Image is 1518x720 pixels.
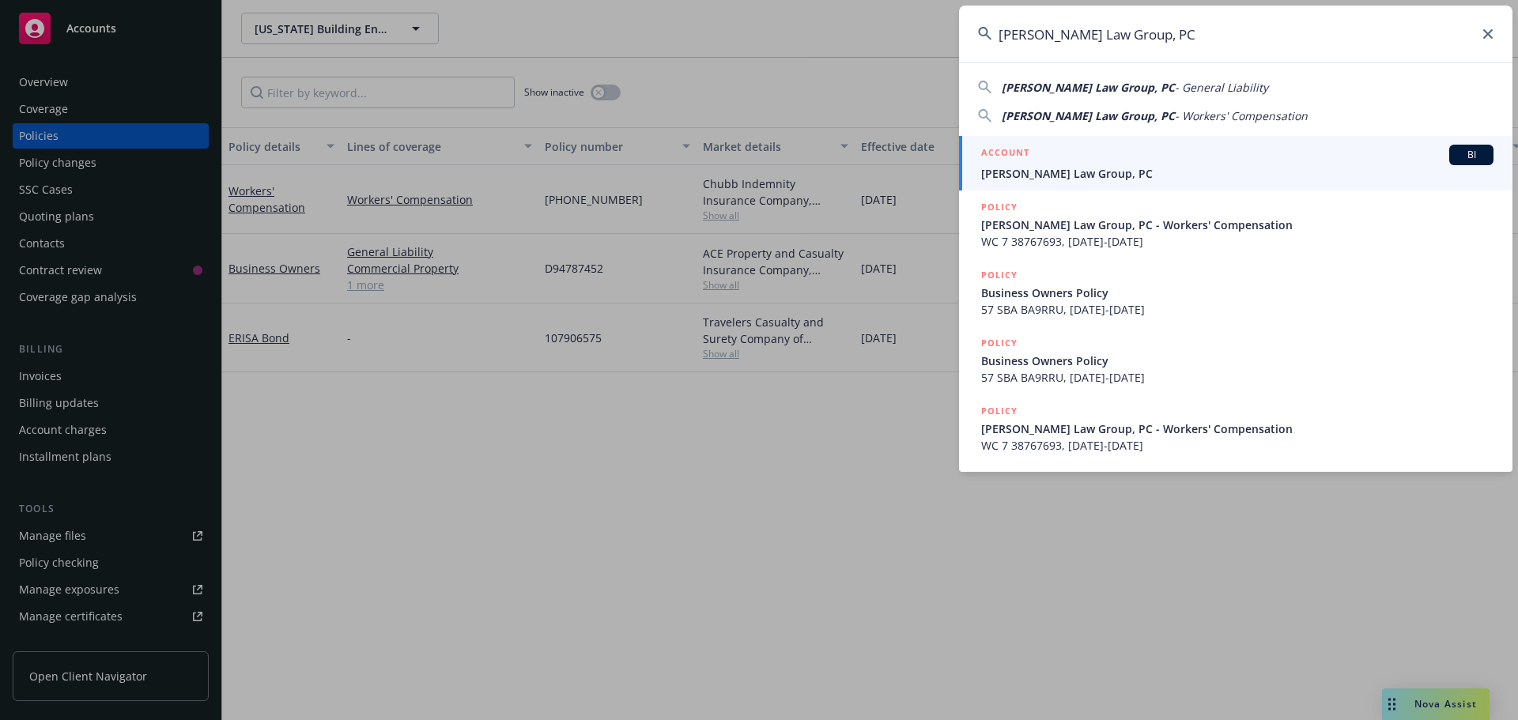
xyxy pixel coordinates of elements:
[1175,80,1268,95] span: - General Liability
[981,285,1493,301] span: Business Owners Policy
[981,217,1493,233] span: [PERSON_NAME] Law Group, PC - Workers' Compensation
[981,199,1018,215] h5: POLICY
[959,136,1512,190] a: ACCOUNTBI[PERSON_NAME] Law Group, PC
[981,165,1493,182] span: [PERSON_NAME] Law Group, PC
[981,403,1018,419] h5: POLICY
[981,267,1018,283] h5: POLICY
[1456,148,1487,162] span: BI
[981,233,1493,250] span: WC 7 38767693, [DATE]-[DATE]
[981,369,1493,386] span: 57 SBA BA9RRU, [DATE]-[DATE]
[981,145,1029,164] h5: ACCOUNT
[959,394,1512,462] a: POLICY[PERSON_NAME] Law Group, PC - Workers' CompensationWC 7 38767693, [DATE]-[DATE]
[981,420,1493,437] span: [PERSON_NAME] Law Group, PC - Workers' Compensation
[1175,108,1308,123] span: - Workers' Compensation
[959,258,1512,326] a: POLICYBusiness Owners Policy57 SBA BA9RRU, [DATE]-[DATE]
[1002,80,1175,95] span: [PERSON_NAME] Law Group, PC
[1002,108,1175,123] span: [PERSON_NAME] Law Group, PC
[959,6,1512,62] input: Search...
[959,326,1512,394] a: POLICYBusiness Owners Policy57 SBA BA9RRU, [DATE]-[DATE]
[981,437,1493,454] span: WC 7 38767693, [DATE]-[DATE]
[981,352,1493,369] span: Business Owners Policy
[981,301,1493,318] span: 57 SBA BA9RRU, [DATE]-[DATE]
[981,335,1018,351] h5: POLICY
[959,190,1512,258] a: POLICY[PERSON_NAME] Law Group, PC - Workers' CompensationWC 7 38767693, [DATE]-[DATE]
